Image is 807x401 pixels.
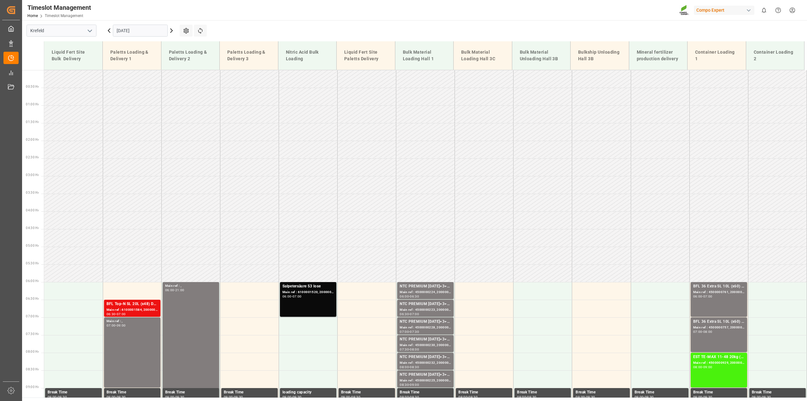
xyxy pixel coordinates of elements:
[115,396,116,398] div: -
[108,46,156,65] div: Paletts Loading & Delivery 1
[576,46,624,65] div: Bulkship Unloading Hall 3B
[49,46,97,65] div: Liquid Fert Site Bulk Delivery
[517,46,566,65] div: Bulk Material Unloading Hall 3B
[400,354,451,360] div: NTC PREMIUM [DATE]+3+TE BULK
[175,289,184,292] div: 21:00
[283,46,332,65] div: Nitric Acid Bulk Loading
[58,396,67,398] div: 09:30
[527,396,536,398] div: 09:30
[26,262,39,265] span: 05:30 Hr
[693,283,745,290] div: BFL 36 Extra SL 10L (x60) EN,TR MTO;
[400,383,409,386] div: 08:30
[400,313,409,315] div: 06:30
[282,389,334,396] div: loading capacity
[400,330,409,333] div: 07:00
[693,325,745,330] div: Main ref : 4500000757, 2000000600;
[409,330,410,333] div: -
[400,372,451,378] div: NTC PREMIUM [DATE]+3+TE BULK
[409,348,410,351] div: -
[165,283,217,289] div: Main ref : ,
[224,389,275,396] div: Break Time
[762,396,771,398] div: 09:30
[400,348,409,351] div: 07:30
[410,330,419,333] div: 07:30
[458,396,467,398] div: 09:00
[635,389,686,396] div: Break Time
[586,396,595,398] div: 09:30
[526,396,527,398] div: -
[282,295,292,298] div: 06:00
[693,295,702,298] div: 06:00
[409,313,410,315] div: -
[115,313,116,315] div: -
[410,383,419,386] div: 09:00
[703,396,712,398] div: 09:30
[757,3,771,17] button: show 0 new notifications
[409,366,410,369] div: -
[400,283,451,290] div: NTC PREMIUM [DATE]+3+TE BULK
[517,396,526,398] div: 09:00
[351,396,360,398] div: 09:30
[233,396,234,398] div: -
[107,324,116,327] div: 07:00
[576,389,627,396] div: Break Time
[165,389,217,396] div: Break Time
[165,289,174,292] div: 06:00
[694,4,757,16] button: Compo Expert
[693,290,745,295] div: Main ref : 4500000761, 2000000600;
[693,360,745,366] div: Main ref : 4500000929, 2000000976
[107,301,158,307] div: BFL Top-N SL 20L (x48) DE,FR *PDVITA RZ 10L (x60) BE,DE,FR,EN,NL,ITBFL Aktiv [DATE] SL 10L (x60) DE
[585,396,586,398] div: -
[350,396,351,398] div: -
[679,5,689,16] img: Screenshot%202023-09-29%20at%2010.02.21.png_1712312052.png
[166,46,215,65] div: Paletts Loading & Delivery 2
[117,313,126,315] div: 07:00
[410,295,419,298] div: 06:30
[27,14,38,18] a: Home
[400,343,451,348] div: Main ref : 4500000230, 2000000040
[292,295,293,298] div: -
[410,348,419,351] div: 08:00
[410,313,419,315] div: 07:00
[26,279,39,283] span: 06:00 Hr
[752,389,803,396] div: Break Time
[26,368,39,371] span: 08:30 Hr
[693,396,702,398] div: 09:00
[293,396,302,398] div: 09:30
[26,191,39,194] span: 03:30 Hr
[400,396,409,398] div: 09:00
[107,307,158,313] div: Main ref : 6100001584, 2000001360
[400,389,451,396] div: Break Time
[113,25,168,37] input: DD.MM.YYYY
[107,396,116,398] div: 09:00
[225,46,273,65] div: Paletts Loading & Delivery 3
[752,396,761,398] div: 09:00
[174,289,175,292] div: -
[27,3,91,12] div: Timeslot Management
[703,366,712,369] div: 09:00
[761,396,762,398] div: -
[645,396,654,398] div: 09:30
[400,301,451,307] div: NTC PREMIUM [DATE]+3+TE BULK
[703,330,712,333] div: 08:00
[57,396,58,398] div: -
[702,366,703,369] div: -
[635,396,644,398] div: 09:00
[26,173,39,177] span: 03:00 Hr
[694,6,754,15] div: Compo Expert
[400,319,451,325] div: NTC PREMIUM [DATE]+3+TE BULK
[48,389,99,396] div: Break Time
[400,46,449,65] div: Bulk Material Loading Hall 1
[517,389,568,396] div: Break Time
[117,324,126,327] div: 09:00
[693,366,702,369] div: 08:00
[693,330,702,333] div: 07:00
[634,46,682,65] div: Mineral fertilizer production delivery
[458,389,510,396] div: Break Time
[410,396,419,398] div: 09:30
[26,85,39,88] span: 00:30 Hr
[643,396,644,398] div: -
[400,290,451,295] div: Main ref : 4500000224, 2000000040
[409,396,410,398] div: -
